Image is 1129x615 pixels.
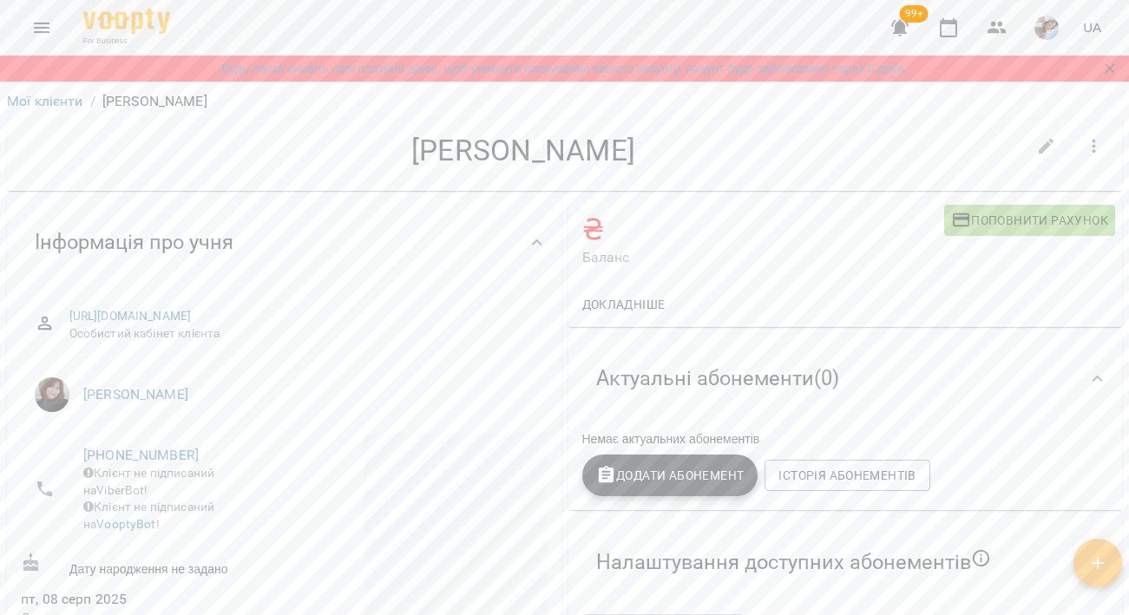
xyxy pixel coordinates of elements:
h4: ₴ [582,212,944,247]
a: Будь ласка оновіть свої платіжні данні, щоб уникнути блокування вашого акаунту. Акаунт буде забло... [221,60,907,77]
div: Актуальні абонементи(0) [568,334,1123,423]
div: Немає актуальних абонементів [579,427,1113,451]
button: Докладніше [575,289,673,320]
button: Menu [21,7,62,49]
div: Налаштування доступних абонементів [568,517,1123,607]
span: пт, 08 серп 2025 [21,589,280,610]
svg: Якщо не обрано жодного, клієнт зможе побачити всі публічні абонементи [971,548,992,569]
div: Інформація про учня [7,198,561,287]
span: Налаштування доступних абонементів [596,548,992,576]
h4: [PERSON_NAME] [21,133,1026,168]
span: 99+ [900,5,929,23]
a: VooptyBot [96,517,155,531]
span: Клієнт не підписаний на ! [83,500,214,531]
span: Інформація про учня [35,229,233,256]
span: Історія абонементів [778,465,916,486]
img: 394bc291dafdae5dd9d4260eeb71960b.jpeg [1034,16,1059,40]
button: UA [1076,11,1108,43]
li: / [90,91,95,112]
button: Додати Абонемент [582,455,758,496]
a: Мої клієнти [7,93,83,109]
button: Закрити сповіщення [1098,56,1122,81]
span: Актуальні абонементи ( 0 ) [596,365,839,392]
span: Баланс [582,247,944,268]
img: Voopty Logo [83,9,170,34]
p: [PERSON_NAME] [102,91,207,112]
a: [URL][DOMAIN_NAME] [69,309,192,323]
span: Клієнт не підписаний на ViberBot! [83,466,214,497]
span: UA [1083,18,1101,36]
button: Поповнити рахунок [944,205,1115,236]
span: Додати Абонемент [596,465,745,486]
button: Історія абонементів [765,460,929,491]
a: [PERSON_NAME] [83,386,188,402]
span: Поповнити рахунок [951,210,1108,231]
a: [PHONE_NUMBER] [83,447,199,463]
span: Особистий кабінет клієнта [69,325,534,343]
span: Докладніше [582,294,666,315]
nav: breadcrumb [7,91,1122,112]
img: Марина [35,377,69,412]
div: Дату народження не задано [17,549,284,581]
span: For Business [83,36,170,47]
